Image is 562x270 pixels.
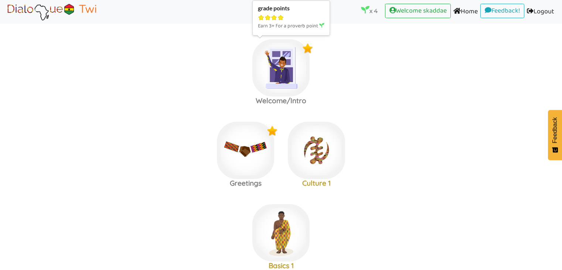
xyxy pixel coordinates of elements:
img: greetings.3fee7869.jpg [217,122,274,179]
img: akan-man-gold.ebcf6999.png [252,204,310,261]
a: Feedback! [480,4,524,18]
h3: Culture 1 [281,179,352,188]
img: adinkra_beredum.b0fe9998.png [288,122,345,179]
span: Feedback [552,117,558,143]
img: x9Y5jP2O4Z5kwAAAABJRU5ErkJggg== [302,43,313,54]
a: Welcome skaddae [385,4,451,18]
img: r5+QtVXYuttHLoUAAAAABJRU5ErkJggg== [338,125,349,136]
img: Brand [5,3,98,21]
button: Feedback - Show survey [548,110,562,160]
img: welcome-textile.9f7a6d7f.png [252,39,310,97]
div: grade points [258,5,324,12]
img: r5+QtVXYuttHLoUAAAAABJRU5ErkJggg== [302,208,313,219]
h3: Basics 1 [246,261,317,270]
p: x 4 [361,6,378,16]
h3: Greetings [210,179,281,188]
h3: Welcome/Intro [246,97,317,105]
a: Home [451,4,480,20]
a: Logout [524,4,557,20]
p: Earn 3+ for a proverb point [258,22,324,31]
img: x9Y5jP2O4Z5kwAAAABJRU5ErkJggg== [267,125,278,136]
